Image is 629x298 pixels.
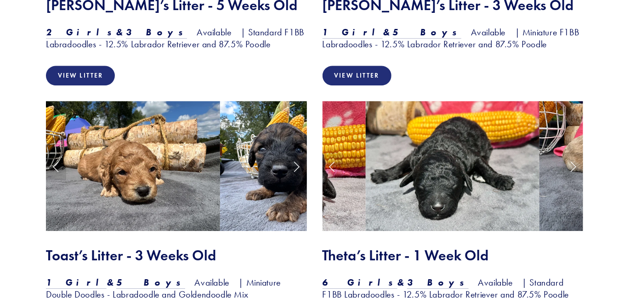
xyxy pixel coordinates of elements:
[46,152,66,180] a: Previous Slide
[323,66,391,85] a: View Litter
[126,27,187,39] a: 3 Boys
[323,27,383,38] em: 1 Girl
[46,247,307,264] h2: Toast’s Litter - 3 Weeks Old
[393,27,462,38] em: 5 Boys
[397,277,408,288] em: &
[116,27,126,38] em: &
[46,101,220,231] img: Dolly 3.jpg
[323,277,397,289] a: 6 Girls
[323,27,383,39] a: 1 Girl
[407,277,469,289] a: 3 Boys
[116,277,185,289] a: 5 Boys
[323,247,584,264] h2: Theta’s Litter - 1 Week Old
[287,152,307,180] a: Next Slide
[366,101,540,231] img: Layla 1.jpg
[46,26,307,50] h3: Available | Standard F1BB Labradoodles - 12.5% Labrador Retriever and 87.5% Poodle
[323,26,584,50] h3: Available | Miniature F1BB Labradoodles - 12.5% Labrador Retriever and 87.5% Poodle
[46,277,107,289] a: 1 Girl
[563,152,583,180] a: Next Slide
[46,27,116,38] em: 2 Girls
[46,66,115,85] a: View Litter
[407,277,469,288] em: 3 Boys
[46,27,116,39] a: 2 Girls
[220,101,394,231] img: Waylon 2.jpg
[116,277,185,288] em: 5 Boys
[46,277,107,288] em: 1 Girl
[107,277,117,288] em: &
[393,27,462,39] a: 5 Boys
[383,27,393,38] em: &
[323,277,397,288] em: 6 Girls
[126,27,187,38] em: 3 Boys
[323,152,343,180] a: Previous Slide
